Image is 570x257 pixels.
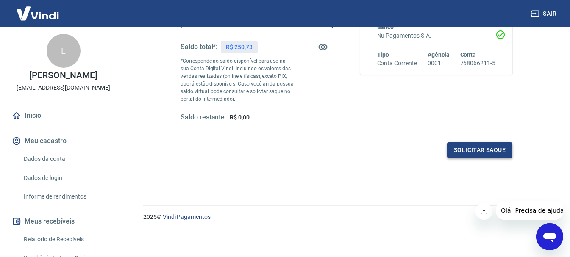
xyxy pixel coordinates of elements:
div: L [47,34,81,68]
a: Dados da conta [20,150,117,168]
iframe: Botão para abrir a janela de mensagens [536,223,563,250]
span: Banco [377,24,394,30]
a: Início [10,106,117,125]
a: Informe de rendimentos [20,188,117,205]
p: *Corresponde ao saldo disponível para uso na sua Conta Digital Vindi. Incluindo os valores das ve... [181,57,295,103]
p: 2025 © [143,213,550,221]
p: [EMAIL_ADDRESS][DOMAIN_NAME] [17,83,110,92]
button: Meus recebíveis [10,212,117,231]
iframe: Fechar mensagem [475,203,492,220]
span: Conta [460,51,476,58]
button: Solicitar saque [447,142,512,158]
h6: Nu Pagamentos S.A. [377,31,496,40]
a: Relatório de Recebíveis [20,231,117,248]
img: Vindi [10,0,65,26]
span: R$ 0,00 [230,114,250,121]
iframe: Mensagem da empresa [496,201,563,220]
p: R$ 250,73 [226,43,253,52]
span: Agência [428,51,450,58]
p: [PERSON_NAME] [29,71,97,80]
span: Olá! Precisa de ajuda? [5,6,71,13]
h5: Saldo total*: [181,43,217,51]
button: Sair [529,6,560,22]
h6: Conta Corrente [377,59,417,68]
h6: 0001 [428,59,450,68]
h5: Saldo restante: [181,113,226,122]
a: Vindi Pagamentos [163,213,211,220]
span: Tipo [377,51,389,58]
h6: 768066211-5 [460,59,495,68]
a: Dados de login [20,169,117,187]
button: Meu cadastro [10,132,117,150]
